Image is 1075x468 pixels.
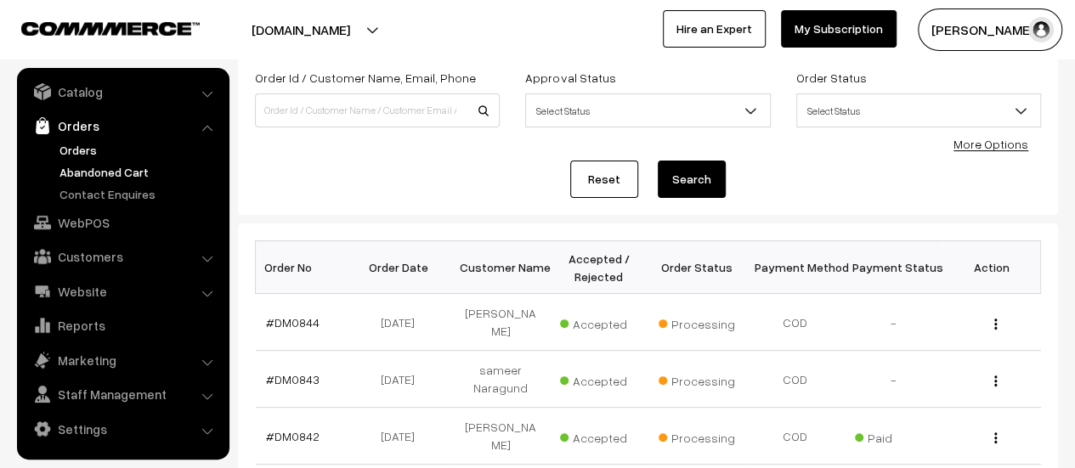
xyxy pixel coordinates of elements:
[845,351,943,408] td: -
[918,8,1062,51] button: [PERSON_NAME]
[452,408,551,465] td: [PERSON_NAME]
[256,241,354,294] th: Order No
[354,241,452,294] th: Order Date
[994,375,997,386] img: Menu
[845,294,943,351] td: -
[659,368,744,390] span: Processing
[560,425,645,447] span: Accepted
[55,185,223,203] a: Contact Enquires
[21,276,223,307] a: Website
[21,414,223,444] a: Settings
[266,315,320,330] a: #DM0844
[953,137,1028,151] a: More Options
[796,93,1041,127] span: Select Status
[746,241,845,294] th: Payment Method
[663,10,766,48] a: Hire an Expert
[255,69,476,87] label: Order Id / Customer Name, Email, Phone
[354,408,452,465] td: [DATE]
[525,69,615,87] label: Approval Status
[746,351,845,408] td: COD
[21,22,200,35] img: COMMMERCE
[797,96,1040,126] span: Select Status
[659,311,744,333] span: Processing
[781,10,897,48] a: My Subscription
[526,96,769,126] span: Select Status
[560,311,645,333] span: Accepted
[845,241,943,294] th: Payment Status
[21,207,223,238] a: WebPOS
[550,241,648,294] th: Accepted / Rejected
[560,368,645,390] span: Accepted
[648,241,747,294] th: Order Status
[55,163,223,181] a: Abandoned Cart
[55,141,223,159] a: Orders
[855,425,940,447] span: Paid
[266,429,320,443] a: #DM0842
[452,241,551,294] th: Customer Name
[659,425,744,447] span: Processing
[21,110,223,141] a: Orders
[354,351,452,408] td: [DATE]
[658,161,726,198] button: Search
[452,294,551,351] td: [PERSON_NAME]
[192,8,410,51] button: [DOMAIN_NAME]
[994,432,997,443] img: Menu
[452,351,551,408] td: sameer Naragund
[21,17,170,37] a: COMMMERCE
[354,294,452,351] td: [DATE]
[255,93,500,127] input: Order Id / Customer Name / Customer Email / Customer Phone
[1028,17,1054,42] img: user
[21,76,223,107] a: Catalog
[746,408,845,465] td: COD
[21,345,223,375] a: Marketing
[746,294,845,351] td: COD
[266,372,320,386] a: #DM0843
[994,319,997,330] img: Menu
[21,241,223,272] a: Customers
[942,241,1041,294] th: Action
[525,93,770,127] span: Select Status
[21,379,223,409] a: Staff Management
[570,161,638,198] a: Reset
[21,310,223,341] a: Reports
[796,69,867,87] label: Order Status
